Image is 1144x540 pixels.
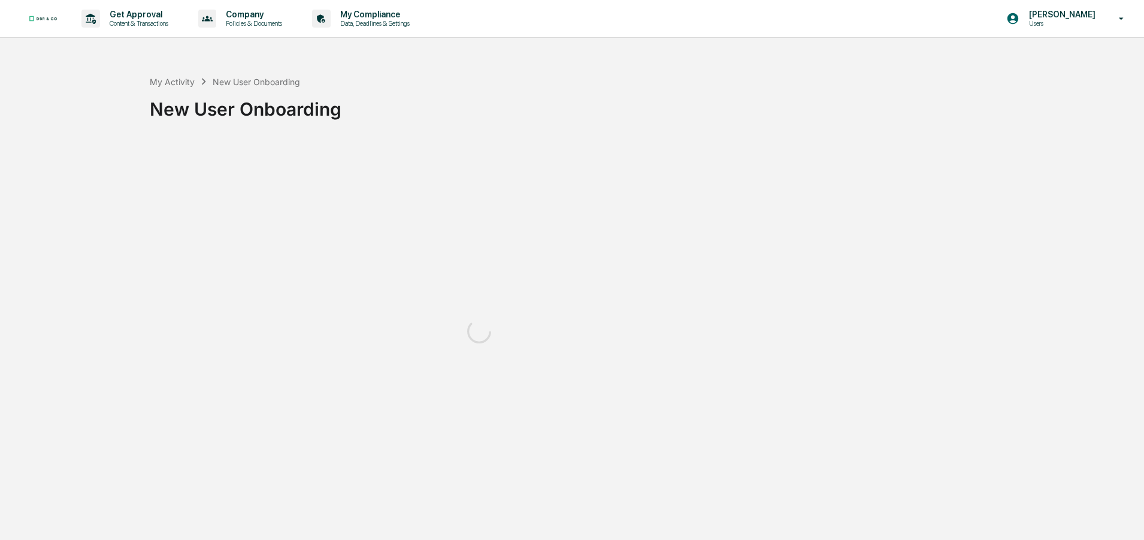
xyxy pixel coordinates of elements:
div: New User Onboarding [213,77,300,87]
p: Content & Transactions [100,19,174,28]
p: [PERSON_NAME] [1019,10,1101,19]
div: My Activity [150,77,195,87]
p: Get Approval [100,10,174,19]
p: Data, Deadlines & Settings [331,19,416,28]
div: New User Onboarding [150,89,1138,120]
p: Users [1019,19,1101,28]
img: logo [29,16,57,22]
p: My Compliance [331,10,416,19]
p: Company [216,10,288,19]
p: Policies & Documents [216,19,288,28]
